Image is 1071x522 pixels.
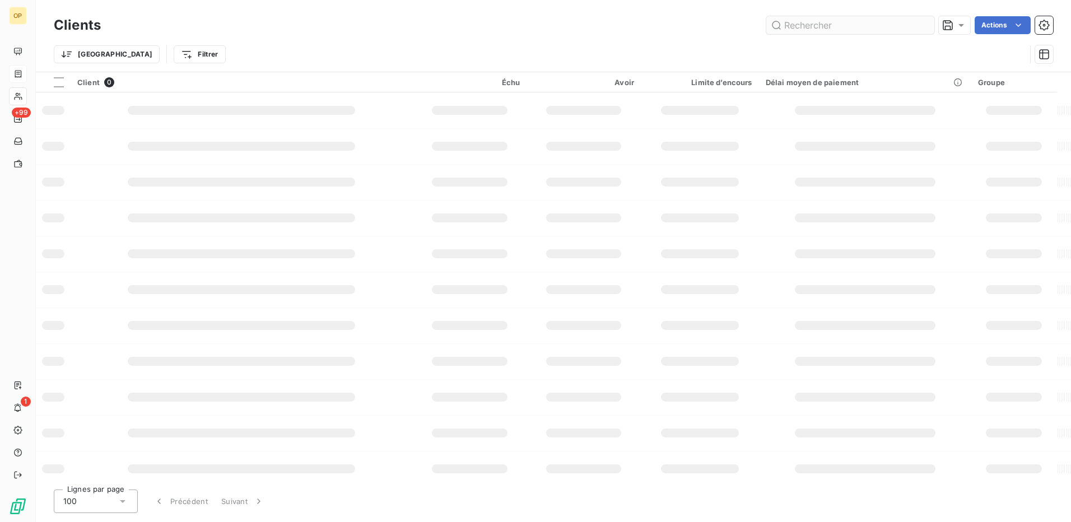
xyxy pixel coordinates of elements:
div: Groupe [978,78,1050,87]
button: Filtrer [174,45,225,63]
button: Précédent [147,490,215,513]
img: Logo LeanPay [9,497,27,515]
div: Limite d’encours [648,78,752,87]
div: Délai moyen de paiement [766,78,965,87]
iframe: Intercom live chat [1033,484,1060,511]
div: OP [9,7,27,25]
span: +99 [12,108,31,118]
span: 0 [104,77,114,87]
button: [GEOGRAPHIC_DATA] [54,45,160,63]
button: Suivant [215,490,271,513]
button: Actions [975,16,1031,34]
h3: Clients [54,15,101,35]
div: Échu [420,78,520,87]
div: Avoir [533,78,634,87]
input: Rechercher [766,16,934,34]
span: 1 [21,397,31,407]
span: 100 [63,496,77,507]
a: +99 [9,110,26,128]
span: Client [77,78,100,87]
